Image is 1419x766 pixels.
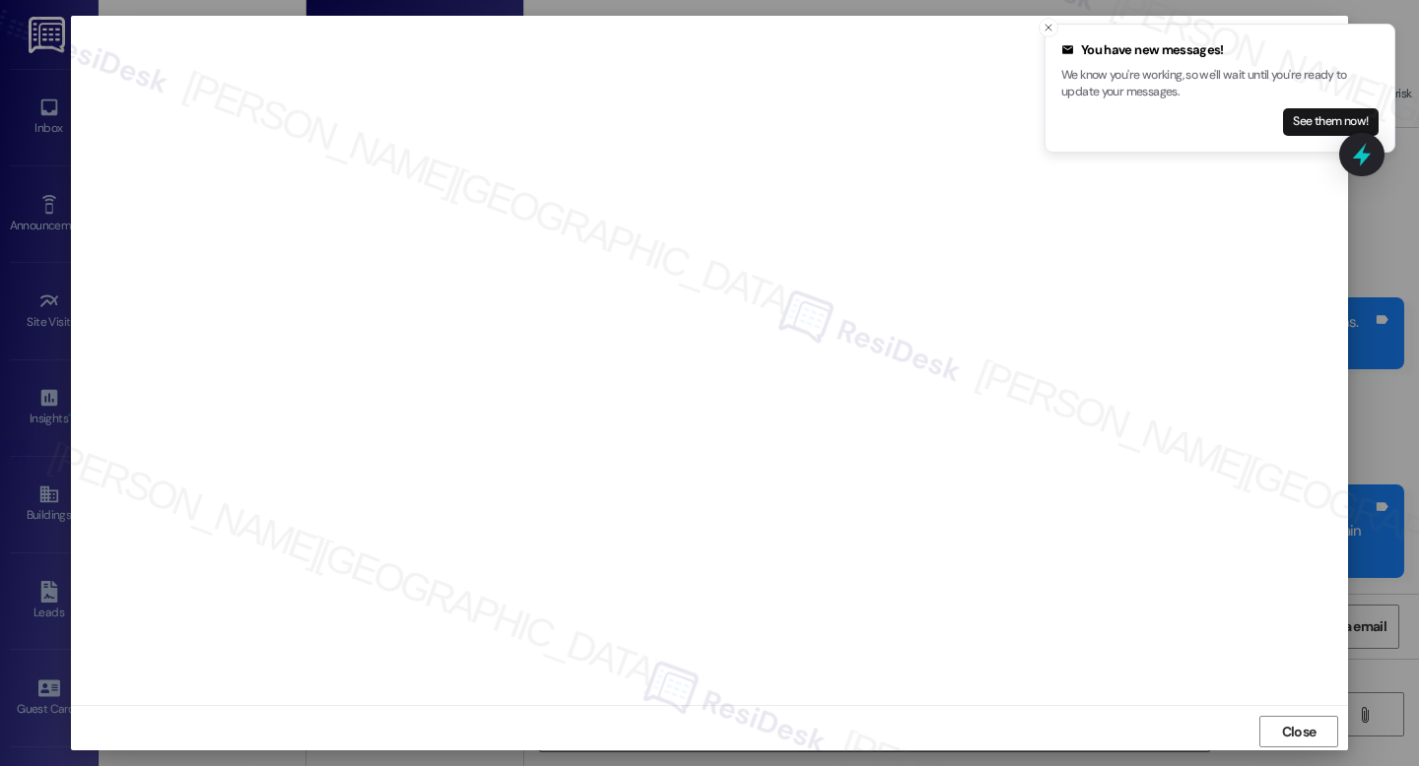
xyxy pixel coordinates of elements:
div: You have new messages! [1061,40,1379,60]
button: Close toast [1039,18,1058,37]
button: See them now! [1283,108,1379,136]
button: Close [1259,716,1338,747]
p: We know you're working, so we'll wait until you're ready to update your messages. [1061,67,1379,101]
span: Close [1282,722,1317,742]
iframe: retool [81,26,1338,695]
